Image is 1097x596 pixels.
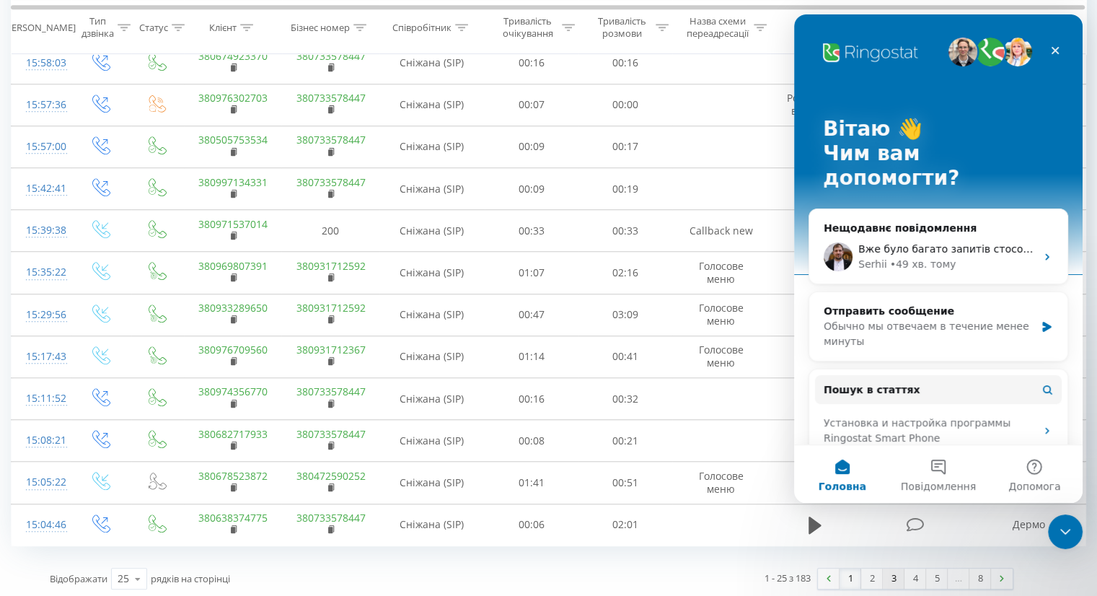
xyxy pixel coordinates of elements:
td: Сніжана (SIP) [379,336,485,377]
td: Сніжана (SIP) [379,462,485,504]
td: 00:19 [578,168,672,210]
div: 15:29:56 [26,301,57,329]
td: Сніжана (SIP) [379,84,485,126]
td: Сніжана (SIP) [379,210,485,252]
td: 00:41 [578,336,672,377]
a: 380733578447 [296,91,365,105]
div: … [948,569,969,589]
span: Розмова не відбулась [787,91,843,118]
div: Назва схеми переадресації [685,15,749,40]
a: 380933289650 [198,301,268,315]
a: 380733578447 [296,427,365,441]
a: 380931712592 [296,301,365,315]
div: 1 - 25 з 183 [765,571,811,585]
a: 380931712592 [296,259,365,273]
a: 380505753534 [198,133,268,146]
td: 00:06 [485,504,578,545]
td: 00:16 [578,42,672,84]
td: 02:01 [578,504,672,545]
td: 01:14 [485,336,578,377]
iframe: Intercom live chat [794,14,1083,503]
td: Сніжана (SIP) [379,294,485,336]
a: 8 [969,569,991,589]
td: Голосове меню [672,462,770,504]
a: 380733578447 [296,385,365,398]
td: Callback new [672,210,770,252]
div: Клієнт [209,21,237,33]
a: 1 [840,569,861,589]
a: 380733578447 [296,511,365,525]
td: 03:09 [578,294,672,336]
td: Голосове меню [672,294,770,336]
div: 15:11:52 [26,385,57,413]
span: Відображати [50,572,107,585]
a: 380472590252 [296,469,365,483]
td: 00:32 [578,378,672,420]
td: 00:09 [485,168,578,210]
div: 15:57:36 [26,91,57,119]
td: 00:33 [485,210,578,252]
td: 00:00 [578,84,672,126]
td: Сніжана (SIP) [379,168,485,210]
td: Голосове меню [672,252,770,294]
a: 380674923370 [198,49,268,63]
div: 25 [118,571,129,586]
td: 200 [281,210,379,252]
td: Сніжана (SIP) [379,42,485,84]
div: 15:39:38 [26,216,57,245]
a: 380974356770 [198,385,268,398]
div: 15:04:46 [26,511,57,539]
div: 15:42:41 [26,175,57,203]
td: 00:33 [578,210,672,252]
div: Тип дзвінка [81,15,114,40]
a: 380971537014 [198,217,268,231]
a: 380678523872 [198,469,268,483]
td: Сніжана (SIP) [379,252,485,294]
td: 00:16 [485,42,578,84]
a: 3 [883,569,904,589]
a: 4 [904,569,926,589]
td: Сніжана (SIP) [379,504,485,545]
div: Статус [139,21,168,33]
td: 00:51 [578,462,672,504]
a: 380638374775 [198,511,268,525]
a: 380733578447 [296,175,365,189]
div: 15:57:00 [26,133,57,161]
td: 00:47 [485,294,578,336]
a: 5 [926,569,948,589]
td: Сніжана (SIP) [379,126,485,167]
a: 380931712367 [296,343,365,356]
td: 00:21 [578,420,672,462]
a: 380976302703 [198,91,268,105]
td: 02:16 [578,252,672,294]
a: 380997134331 [198,175,268,189]
td: 00:09 [485,126,578,167]
div: 15:08:21 [26,426,57,455]
a: 380733578447 [296,49,365,63]
td: 00:17 [578,126,672,167]
div: 15:05:22 [26,468,57,496]
a: 380969807391 [198,259,268,273]
div: 15:35:22 [26,258,57,286]
td: Голосове меню [672,336,770,377]
a: 380682717933 [198,427,268,441]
